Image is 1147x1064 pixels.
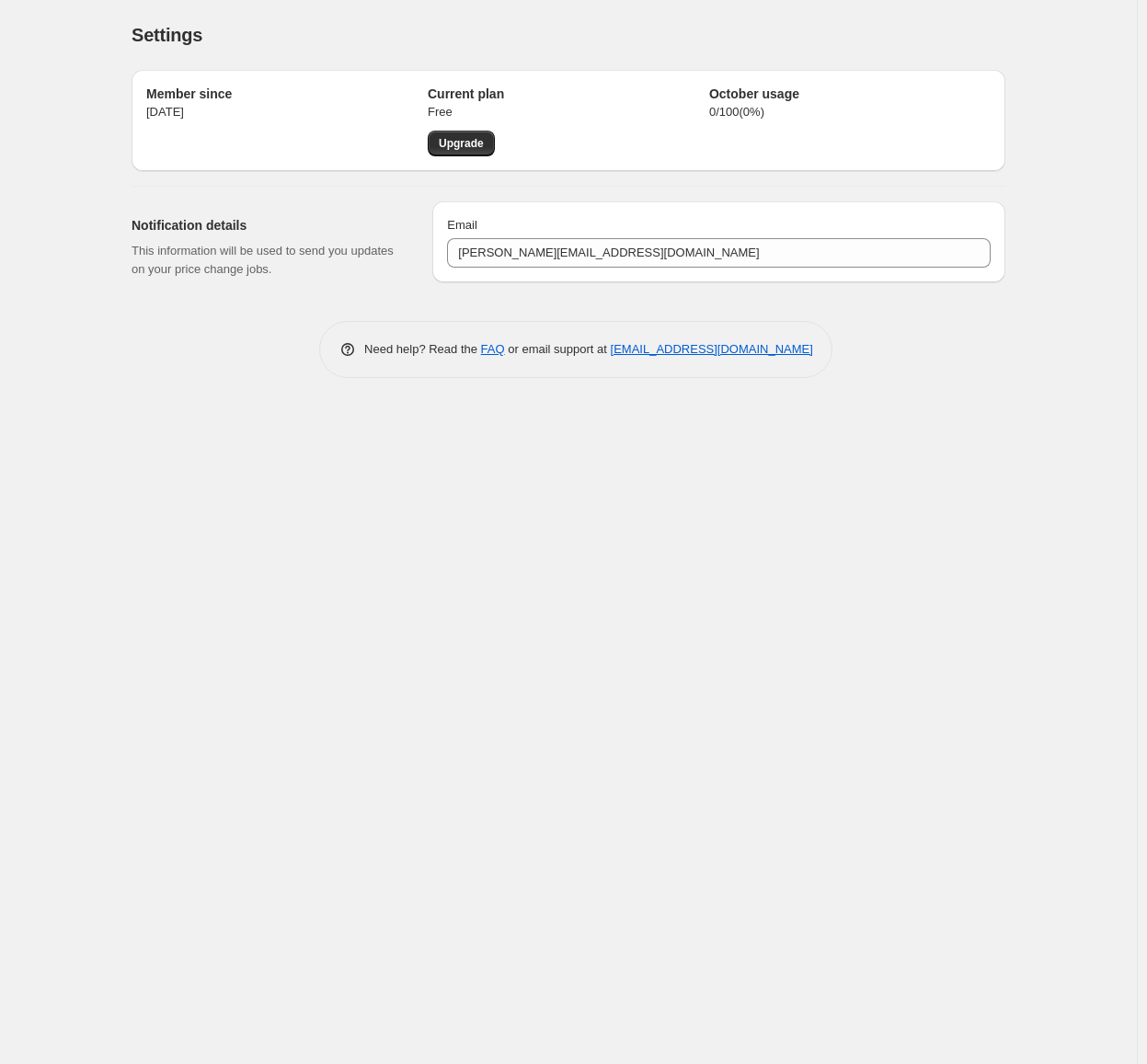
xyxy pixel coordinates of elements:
[709,85,991,103] h2: October usage
[132,242,403,279] p: This information will be used to send you updates on your price change jobs.
[505,342,611,356] span: or email support at
[132,216,403,235] h2: Notification details
[364,342,481,356] span: Need help? Read the
[146,103,428,121] p: [DATE]
[146,85,428,103] h2: Member since
[428,85,709,103] h2: Current plan
[132,25,202,45] span: Settings
[428,103,709,121] p: Free
[481,342,505,356] a: FAQ
[611,342,813,356] a: [EMAIL_ADDRESS][DOMAIN_NAME]
[439,136,484,151] span: Upgrade
[428,131,495,156] a: Upgrade
[447,218,477,232] span: Email
[709,103,991,121] p: 0 / 100 ( 0 %)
